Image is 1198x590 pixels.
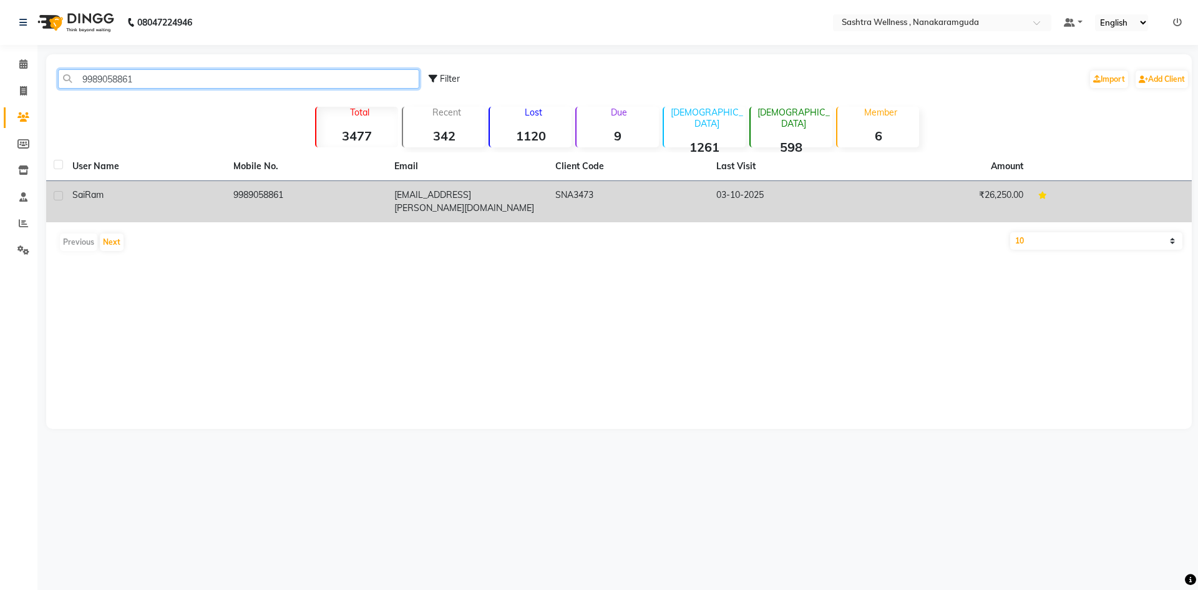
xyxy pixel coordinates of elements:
[387,181,548,222] td: [EMAIL_ADDRESS][PERSON_NAME][DOMAIN_NAME]
[983,152,1031,180] th: Amount
[387,152,548,181] th: Email
[490,128,572,144] strong: 1120
[1090,71,1128,88] a: Import
[664,139,746,155] strong: 1261
[403,128,485,144] strong: 342
[709,181,870,222] td: 03-10-2025
[870,181,1031,222] td: ₹26,250.00
[408,107,485,118] p: Recent
[32,5,117,40] img: logo
[72,189,85,200] span: Sai
[751,139,832,155] strong: 598
[85,189,104,200] span: Ram
[58,69,419,89] input: Search by Name/Mobile/Email/Code
[321,107,398,118] p: Total
[577,128,658,144] strong: 9
[669,107,746,129] p: [DEMOGRAPHIC_DATA]
[316,128,398,144] strong: 3477
[1136,71,1188,88] a: Add Client
[579,107,658,118] p: Due
[842,107,919,118] p: Member
[440,73,460,84] span: Filter
[756,107,832,129] p: [DEMOGRAPHIC_DATA]
[65,152,226,181] th: User Name
[495,107,572,118] p: Lost
[100,234,124,251] button: Next
[709,152,870,181] th: Last Visit
[548,152,709,181] th: Client Code
[137,5,192,40] b: 08047224946
[226,152,387,181] th: Mobile No.
[837,128,919,144] strong: 6
[548,181,709,222] td: SNA3473
[226,181,387,222] td: 9989058861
